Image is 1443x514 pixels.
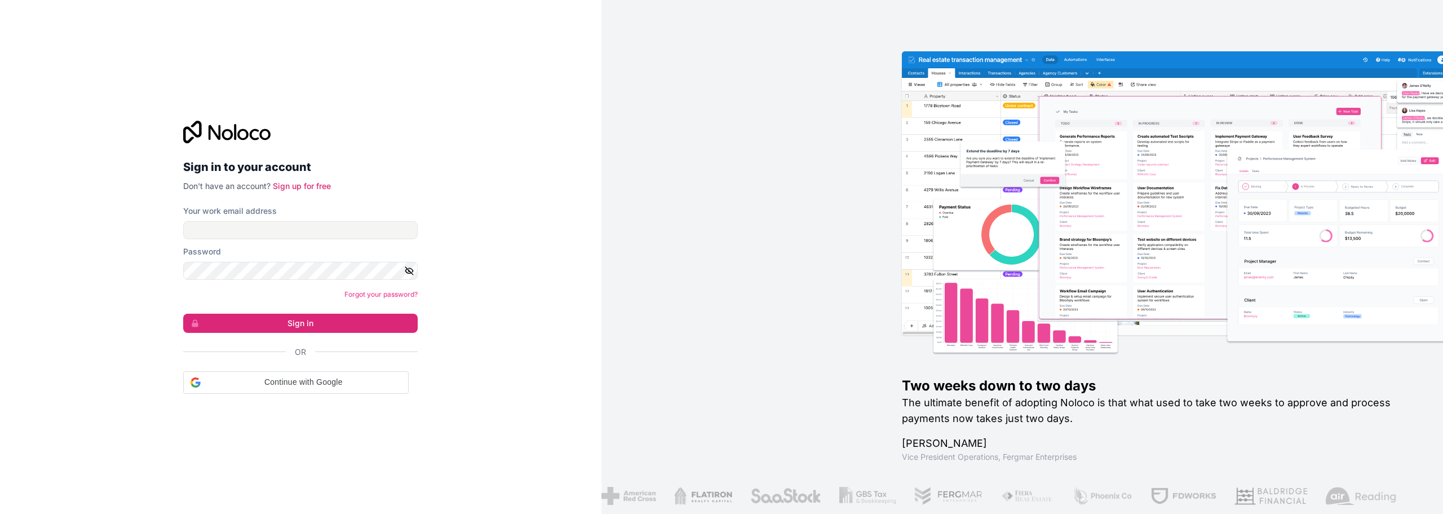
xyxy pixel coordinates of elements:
h1: Vice President Operations , Fergmar Enterprises [902,451,1407,463]
div: Continue with Google [183,371,409,394]
h1: Two weeks down to two days [902,377,1407,395]
label: Password [183,246,221,257]
input: Email address [183,221,418,239]
img: /assets/american-red-cross-BAupjrZR.png [600,487,655,505]
h2: Sign in to your account [183,157,418,177]
img: /assets/fergmar-CudnrXN5.png [913,487,982,505]
img: /assets/saastock-C6Zbiodz.png [749,487,820,505]
img: /assets/airreading-FwAmRzSr.png [1325,487,1396,505]
img: /assets/phoenix-BREaitsQ.png [1071,487,1132,505]
span: Don't have an account? [183,181,271,191]
img: /assets/baldridge-DxmPIwAm.png [1233,487,1307,505]
span: Continue with Google [205,376,401,388]
span: Or [295,346,306,358]
input: Password [183,262,418,280]
h2: The ultimate benefit of adopting Noloco is that what used to take two weeks to approve and proces... [902,395,1407,427]
img: /assets/fdworks-Bi04fVtw.png [1149,487,1215,505]
h1: [PERSON_NAME] [902,436,1407,451]
a: Forgot your password? [344,290,418,298]
img: /assets/fiera-fwj2N5v4.png [1000,487,1053,505]
img: /assets/gbstax-C-GtDUiK.png [838,487,896,505]
label: Your work email address [183,205,277,217]
a: Sign up for free [273,181,331,191]
button: Sign in [183,314,418,333]
iframe: Sign in with Google Button [178,393,414,418]
img: /assets/flatiron-C8eUkumj.png [673,487,732,505]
